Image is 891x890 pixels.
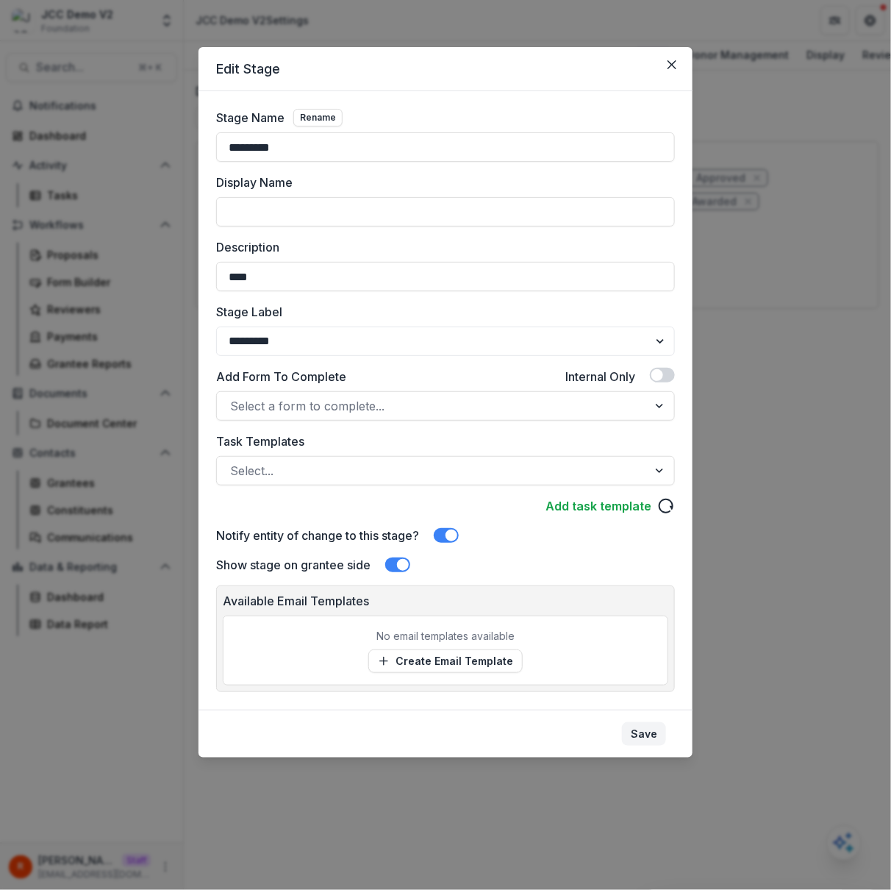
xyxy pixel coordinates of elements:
p: Available Email Templates [223,592,668,610]
label: Internal Only [565,368,635,385]
a: Add task template [545,497,651,515]
svg: reload [657,497,675,515]
label: Stage Name [216,109,285,127]
label: Stage Label [216,303,666,321]
label: Description [216,238,666,256]
header: Edit Stage [198,47,693,91]
label: Show stage on grantee side [216,556,371,574]
label: Display Name [216,174,666,191]
button: Rename [293,109,343,127]
label: Task Templates [216,432,666,450]
button: Close [660,53,684,76]
button: Save [622,722,666,746]
label: Notify entity of change to this stage? [216,527,419,544]
a: Create Email Template [368,649,523,673]
label: Add Form To Complete [216,368,346,385]
p: No email templates available [376,628,515,644]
